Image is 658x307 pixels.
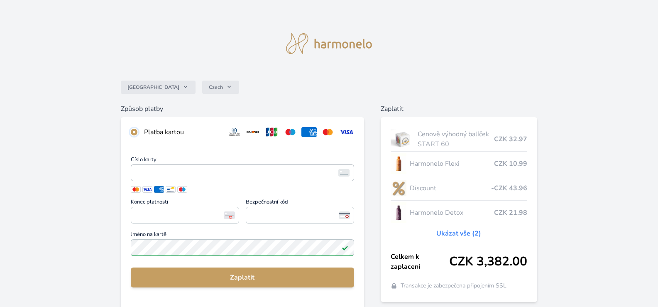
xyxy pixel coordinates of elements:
iframe: Iframe pro datum vypršení platnosti [135,209,235,221]
span: Discount [410,183,491,193]
input: Jméno na kartěPlatné pole [131,239,354,256]
span: Harmonelo Detox [410,208,494,218]
img: CLEAN_FLEXI_se_stinem_x-hi_(1)-lo.jpg [391,153,406,174]
button: [GEOGRAPHIC_DATA] [121,81,196,94]
span: Zaplatit [137,273,347,282]
img: visa.svg [339,127,354,137]
img: discover.svg [245,127,261,137]
img: jcb.svg [264,127,279,137]
img: diners.svg [227,127,242,137]
img: amex.svg [301,127,317,137]
span: Transakce je zabezpečena připojením SSL [401,282,506,290]
img: maestro.svg [283,127,298,137]
img: card [338,169,350,177]
img: DETOX_se_stinem_x-lo.jpg [391,202,406,223]
button: Czech [202,81,239,94]
img: discount-lo.png [391,178,406,199]
span: CZK 21.98 [494,208,527,218]
span: Číslo karty [131,157,354,165]
h6: Způsob platby [121,104,364,114]
span: Harmonelo Flexi [410,159,494,169]
img: logo.svg [286,33,372,54]
img: mc.svg [320,127,335,137]
span: Cenově výhodný balíček START 60 [418,129,494,149]
span: [GEOGRAPHIC_DATA] [127,84,179,91]
img: Platné pole [342,244,348,251]
iframe: Iframe pro číslo karty [135,167,350,179]
span: Bezpečnostní kód [246,199,354,207]
button: Zaplatit [131,268,354,287]
span: Czech [209,84,223,91]
span: CZK 3,382.00 [449,254,527,269]
span: CZK 10.99 [494,159,527,169]
img: Konec platnosti [224,211,235,219]
span: -CZK 43.96 [491,183,527,193]
a: Ukázat vše (2) [436,228,481,238]
h6: Zaplatit [381,104,537,114]
div: Platba kartou [144,127,220,137]
span: CZK 32.97 [494,134,527,144]
img: start.jpg [391,129,414,150]
span: Jméno na kartě [131,232,354,239]
span: Konec platnosti [131,199,239,207]
iframe: Iframe pro bezpečnostní kód [250,209,350,221]
span: Celkem k zaplacení [391,252,449,272]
